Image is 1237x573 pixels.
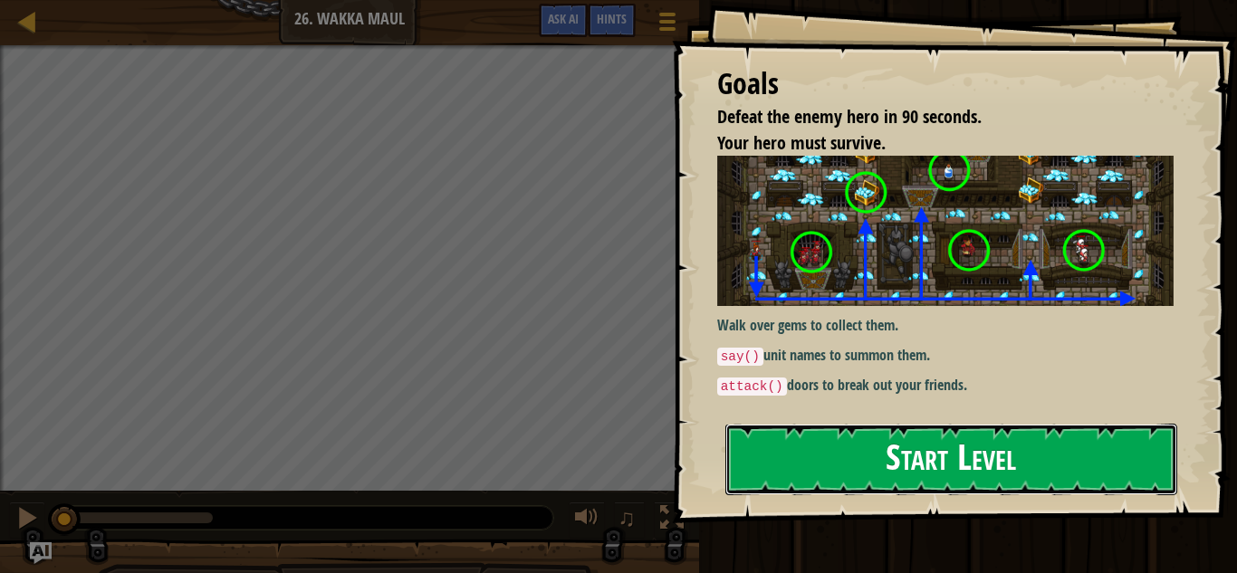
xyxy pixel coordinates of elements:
[717,345,1174,367] p: unit names to summon them.
[597,10,627,27] span: Hints
[9,501,45,539] button: Ctrl + P: Pause
[717,130,886,155] span: Your hero must survive.
[654,501,690,539] button: Toggle fullscreen
[725,424,1177,495] button: Start Level
[614,501,645,539] button: ♫
[30,542,52,564] button: Ask AI
[618,504,636,531] span: ♫
[695,104,1169,130] li: Defeat the enemy hero in 90 seconds.
[539,4,588,37] button: Ask AI
[717,348,763,366] code: say()
[695,130,1169,157] li: Your hero must survive.
[548,10,579,27] span: Ask AI
[717,104,982,129] span: Defeat the enemy hero in 90 seconds.
[645,4,690,46] button: Show game menu
[717,315,1174,336] p: Walk over gems to collect them.
[717,377,787,396] code: attack()
[717,63,1174,105] div: Goals
[569,501,605,539] button: Adjust volume
[717,375,1174,396] p: doors to break out your friends.
[717,156,1174,305] img: Wakka maul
